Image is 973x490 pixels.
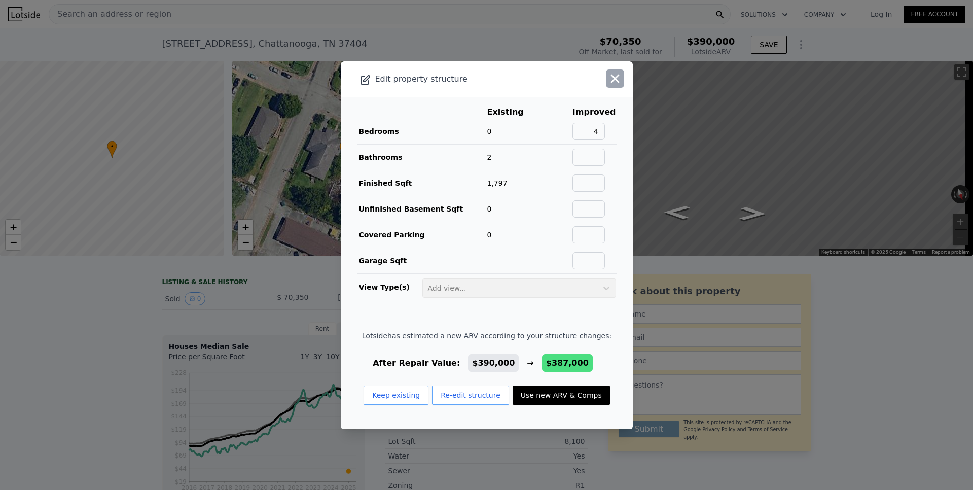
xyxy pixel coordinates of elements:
[357,144,487,170] td: Bathrooms
[487,153,492,161] span: 2
[357,222,487,248] td: Covered Parking
[487,127,492,135] span: 0
[472,358,515,368] span: $390,000
[546,358,589,368] span: $387,000
[432,386,509,405] button: Re-edit structure
[487,179,508,187] span: 1,797
[362,331,611,341] span: Lotside has estimated a new ARV according to your structure changes:
[487,231,492,239] span: 0
[362,357,611,369] div: After Repair Value: →
[357,248,487,273] td: Garage Sqft
[357,119,487,145] td: Bedrooms
[487,205,492,213] span: 0
[513,386,610,405] button: Use new ARV & Comps
[364,386,428,405] button: Keep existing
[487,106,539,119] th: Existing
[357,274,422,298] td: View Type(s)
[341,72,574,86] div: Edit property structure
[572,106,617,119] th: Improved
[357,170,487,196] td: Finished Sqft
[357,196,487,222] td: Unfinished Basement Sqft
